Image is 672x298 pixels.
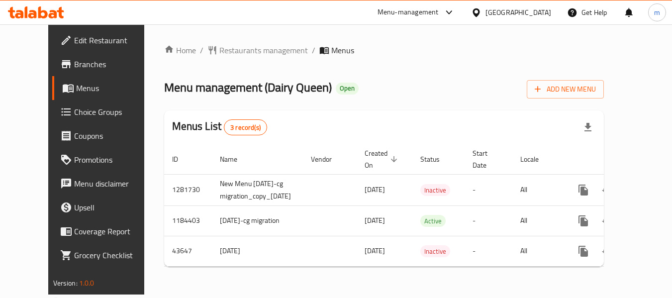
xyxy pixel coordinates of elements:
span: Grocery Checklist [74,249,153,261]
span: Created On [365,147,400,171]
div: Inactive [420,184,450,196]
span: Edit Restaurant [74,34,153,46]
a: Edit Restaurant [52,28,161,52]
div: Export file [576,115,600,139]
li: / [312,44,315,56]
span: Start Date [473,147,500,171]
span: Version: [53,277,78,290]
span: 3 record(s) [224,123,267,132]
a: Coupons [52,124,161,148]
span: Menus [331,44,354,56]
td: All [512,236,564,266]
button: Change Status [595,239,619,263]
span: ID [172,153,191,165]
button: Change Status [595,209,619,233]
span: Inactive [420,185,450,196]
span: Active [420,215,446,227]
div: Menu-management [378,6,439,18]
span: Menu management ( Dairy Queen ) [164,76,332,99]
td: New Menu [DATE]-cg migration_copy_[DATE] [212,174,303,205]
span: Coverage Report [74,225,153,237]
a: Menu disclaimer [52,172,161,196]
li: / [200,44,203,56]
td: [DATE] [212,236,303,266]
span: Inactive [420,246,450,257]
div: Total records count [224,119,267,135]
span: Vendor [311,153,345,165]
span: [DATE] [365,244,385,257]
div: Active [420,215,446,227]
span: Add New Menu [535,83,596,96]
span: Coupons [74,130,153,142]
td: 43647 [164,236,212,266]
div: Inactive [420,245,450,257]
span: m [654,7,660,18]
button: more [572,209,595,233]
td: - [465,174,512,205]
span: Branches [74,58,153,70]
button: more [572,178,595,202]
a: Choice Groups [52,100,161,124]
a: Restaurants management [207,44,308,56]
a: Upsell [52,196,161,219]
td: - [465,236,512,266]
span: Menu disclaimer [74,178,153,190]
div: Open [336,83,359,95]
a: Promotions [52,148,161,172]
span: Locale [520,153,552,165]
span: Menus [76,82,153,94]
span: Status [420,153,453,165]
span: Name [220,153,250,165]
td: 1184403 [164,205,212,236]
td: - [465,205,512,236]
span: 1.0.0 [79,277,95,290]
a: Home [164,44,196,56]
span: [DATE] [365,214,385,227]
td: All [512,174,564,205]
a: Menus [52,76,161,100]
td: 1281730 [164,174,212,205]
a: Grocery Checklist [52,243,161,267]
span: [DATE] [365,183,385,196]
button: more [572,239,595,263]
a: Branches [52,52,161,76]
button: Change Status [595,178,619,202]
nav: breadcrumb [164,44,604,56]
button: Add New Menu [527,80,604,99]
span: Open [336,84,359,93]
span: Promotions [74,154,153,166]
div: [GEOGRAPHIC_DATA] [485,7,551,18]
h2: Menus List [172,119,267,135]
span: Restaurants management [219,44,308,56]
td: All [512,205,564,236]
span: Choice Groups [74,106,153,118]
span: Upsell [74,201,153,213]
td: [DATE]-cg migration [212,205,303,236]
a: Coverage Report [52,219,161,243]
